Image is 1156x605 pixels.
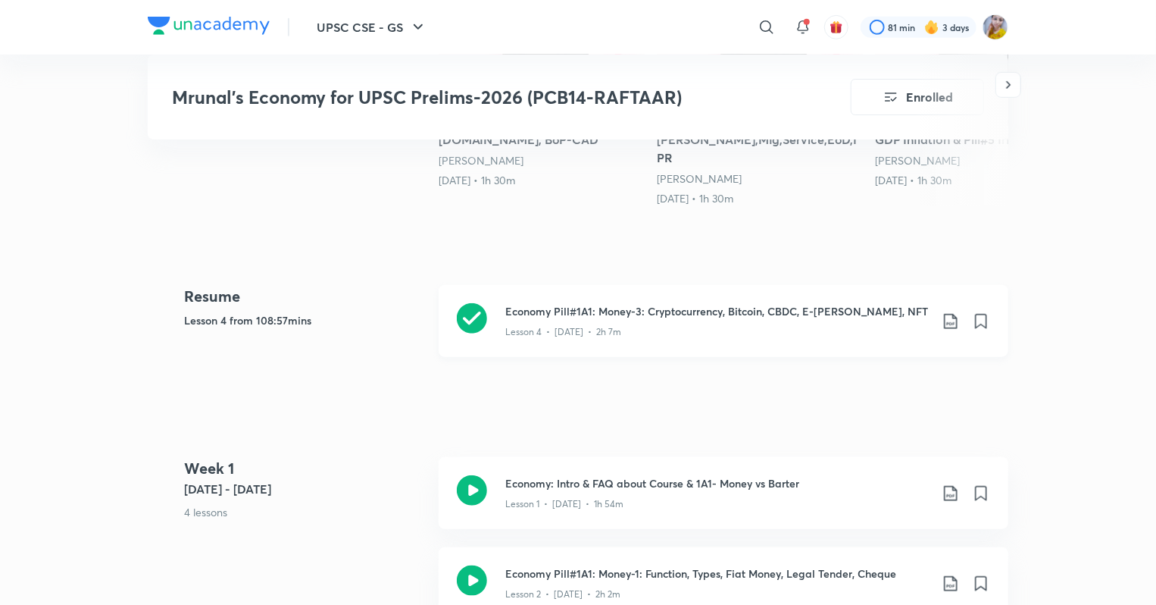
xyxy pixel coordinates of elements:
[657,171,863,187] div: Mrunal Patel
[505,303,929,319] h3: Economy Pill#1A1: Money-3: Cryptocurrency, Bitcoin, CBDC, E-[PERSON_NAME], NFT
[505,325,621,339] p: Lesson 4 • [DATE] • 2h 7m
[439,153,523,168] a: [PERSON_NAME]
[308,12,436,42] button: UPSC CSE - GS
[184,457,426,480] h4: Week 1
[657,191,863,206] div: 23rd Apr • 1h 30m
[875,173,1081,188] div: 7th May • 1h 30m
[505,566,929,581] h3: Economy Pill#1A1: Money-1: Function, Types, Fiat Money, Legal Tender, Cheque
[439,457,1008,547] a: Economy: Intro & FAQ about Course & 1A1- Money vs BarterLesson 1 • [DATE] • 1h 54m
[439,173,645,188] div: 16th Apr • 1h 30m
[851,79,984,115] button: Enrolled
[439,285,1008,375] a: Economy Pill#1A1: Money-3: Cryptocurrency, Bitcoin, CBDC, E-[PERSON_NAME], NFTLesson 4 • [DATE] •...
[657,171,742,186] a: [PERSON_NAME]
[505,497,623,511] p: Lesson 1 • [DATE] • 1h 54m
[148,17,270,39] a: Company Logo
[657,112,863,167] h5: Mrunal’s [Win25] Economy Pill4ABC: [PERSON_NAME],Mfg,Service,EoD,IPR
[148,17,270,35] img: Company Logo
[983,14,1008,40] img: komal kumari
[505,588,620,601] p: Lesson 2 • [DATE] • 2h 2m
[184,480,426,498] h5: [DATE] - [DATE]
[824,15,848,39] button: avatar
[875,153,960,168] a: [PERSON_NAME]
[924,20,939,35] img: streak
[505,475,929,491] h3: Economy: Intro & FAQ about Course & 1A1- Money vs Barter
[184,504,426,520] p: 4 lessons
[830,20,843,34] img: avatar
[439,153,645,168] div: Mrunal Patel
[184,312,426,328] h5: Lesson 4 from 108:57mins
[875,153,1081,168] div: Mrunal Patel
[172,86,765,108] h3: Mrunal’s Economy for UPSC Prelims-2026 (PCB14-RAFTAAR)
[184,285,426,308] h4: Resume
